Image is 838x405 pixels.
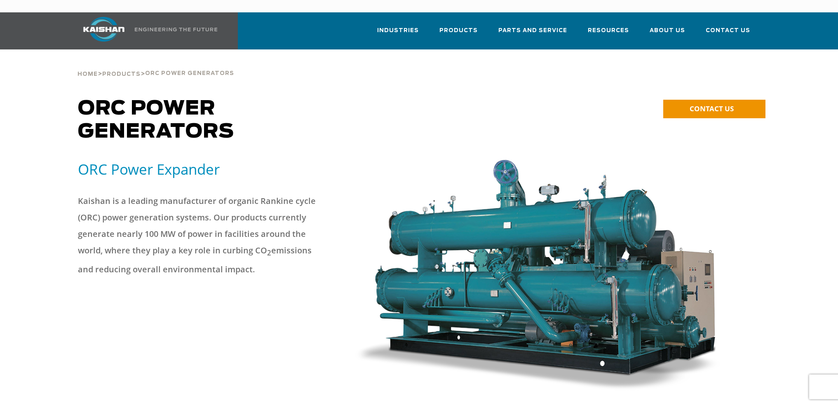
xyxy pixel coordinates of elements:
span: About Us [650,26,685,35]
a: CONTACT US [663,100,765,118]
span: Industries [377,26,419,35]
a: About Us [650,20,685,48]
a: Kaishan USA [73,12,219,49]
span: Products [439,26,478,35]
img: Engineering the future [135,28,217,31]
img: machine [355,160,720,391]
h5: ORC Power Expander [78,160,345,178]
a: Parts and Service [498,20,567,48]
span: Products [102,72,141,77]
a: Industries [377,20,419,48]
sub: 2 [267,248,271,258]
span: ORC Power Generators [145,71,234,76]
a: Contact Us [706,20,750,48]
img: kaishan logo [73,17,135,42]
a: Products [439,20,478,48]
a: Home [77,70,98,77]
a: Resources [588,20,629,48]
span: ORC Power Generators [78,99,234,142]
p: Kaishan is a leading manufacturer of organic Rankine cycle (ORC) power generation systems. Our pr... [78,193,317,278]
span: Home [77,72,98,77]
a: Products [102,70,141,77]
span: Parts and Service [498,26,567,35]
span: Contact Us [706,26,750,35]
span: Resources [588,26,629,35]
div: > > [77,49,234,81]
span: CONTACT US [690,104,734,113]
